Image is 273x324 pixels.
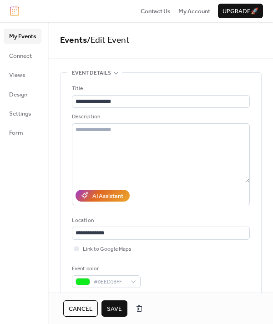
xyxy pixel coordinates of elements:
div: Event color [72,264,139,273]
span: Settings [9,109,31,118]
span: #0EED1BFF [94,278,126,287]
a: Design [4,87,41,101]
div: AI Assistant [92,192,123,201]
a: Form [4,125,41,140]
a: My Account [178,6,210,15]
span: Save [107,304,122,314]
div: Location [72,216,248,225]
a: Views [4,67,41,82]
span: Upgrade 🚀 [222,7,258,16]
a: Connect [4,48,41,63]
button: AI Assistant [76,190,130,202]
div: Title [72,84,248,93]
span: My Events [9,32,36,41]
span: Views [9,71,25,80]
span: Event details [72,69,111,78]
span: Contact Us [141,7,171,16]
a: Contact Us [141,6,171,15]
span: Cancel [69,304,92,314]
span: Link to Google Maps [83,245,131,254]
a: Events [60,32,87,49]
a: Settings [4,106,41,121]
span: Design [9,90,27,99]
a: My Events [4,29,41,43]
span: Connect [9,51,32,61]
button: Upgrade🚀 [218,4,263,18]
span: / Edit Event [87,32,130,49]
button: Save [101,300,127,317]
div: Description [72,112,248,121]
img: logo [10,6,19,16]
span: Form [9,128,23,137]
span: My Account [178,7,210,16]
button: Cancel [63,300,98,317]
